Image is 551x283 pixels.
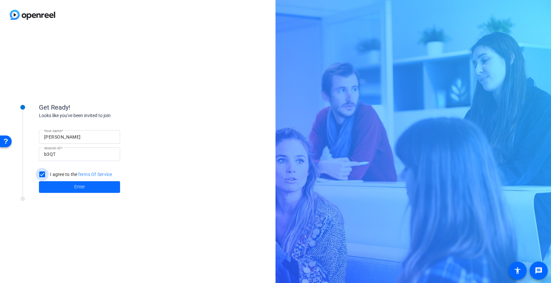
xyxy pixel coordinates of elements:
[535,267,543,275] mat-icon: message
[39,181,120,193] button: Enter
[44,129,61,133] mat-label: Your name
[49,171,112,178] label: I agree to the
[39,112,169,119] div: Looks like you've been invited to join
[74,183,85,190] span: Enter
[514,267,521,275] mat-icon: accessibility
[78,172,112,177] a: Terms Of Service
[39,102,169,112] div: Get Ready!
[44,146,61,150] mat-label: Session ID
